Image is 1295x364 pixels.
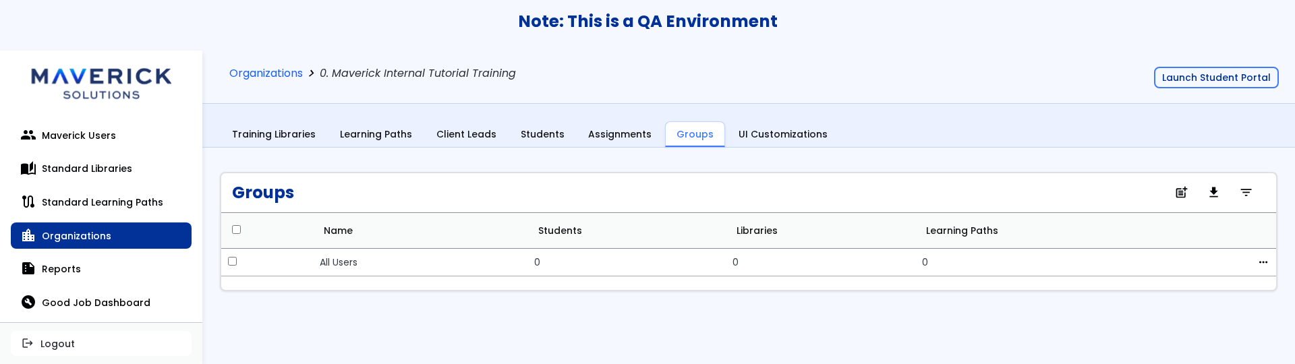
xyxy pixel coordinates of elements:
a: Learning Paths [329,122,423,148]
img: logo.svg [20,51,182,111]
span: post_add [1174,189,1188,198]
a: peopleMaverick Users [11,122,192,149]
button: more_horiz [1257,257,1269,268]
a: summarizeReports [11,255,192,282]
a: routeStandard Learning Paths [11,189,192,216]
h1: Groups [232,183,294,202]
a: Groups [665,121,725,148]
span: summarize [22,262,35,276]
a: Name [324,220,373,241]
span: filter_list [1239,189,1253,198]
span: people [22,129,35,142]
button: Launch Student Portal [1154,67,1279,88]
span: route [22,195,35,209]
span: Libraries [737,225,778,236]
a: Assignments [577,122,662,148]
a: UI Customizations [728,122,838,148]
td: 0 [915,248,1199,276]
td: 0 [726,248,915,276]
td: 0 [527,248,726,276]
span: Students [538,225,582,236]
span: chevron_right [303,67,320,80]
a: Client Leads [426,122,507,148]
a: post_add [1169,180,1195,206]
span: file_download [1207,189,1221,198]
span: location_city [22,229,35,243]
a: file_download [1201,180,1226,206]
button: logoutLogout [11,331,192,355]
span: Learning Paths [926,225,998,236]
span: auto_stories [22,162,35,175]
span: logout [22,338,34,348]
a: auto_storiesStandard Libraries [11,155,192,182]
a: Students [510,122,575,148]
a: build_circleGood Job Dashboard [11,289,192,316]
span: 0. Maverick Internal Tutorial Training [320,67,519,80]
a: Training Libraries [221,122,326,148]
a: location_cityOrganizations [11,222,192,249]
td: All Users [313,248,527,276]
span: build_circle [22,296,35,309]
a: Organizations [229,67,303,80]
button: filter_list [1233,180,1259,206]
